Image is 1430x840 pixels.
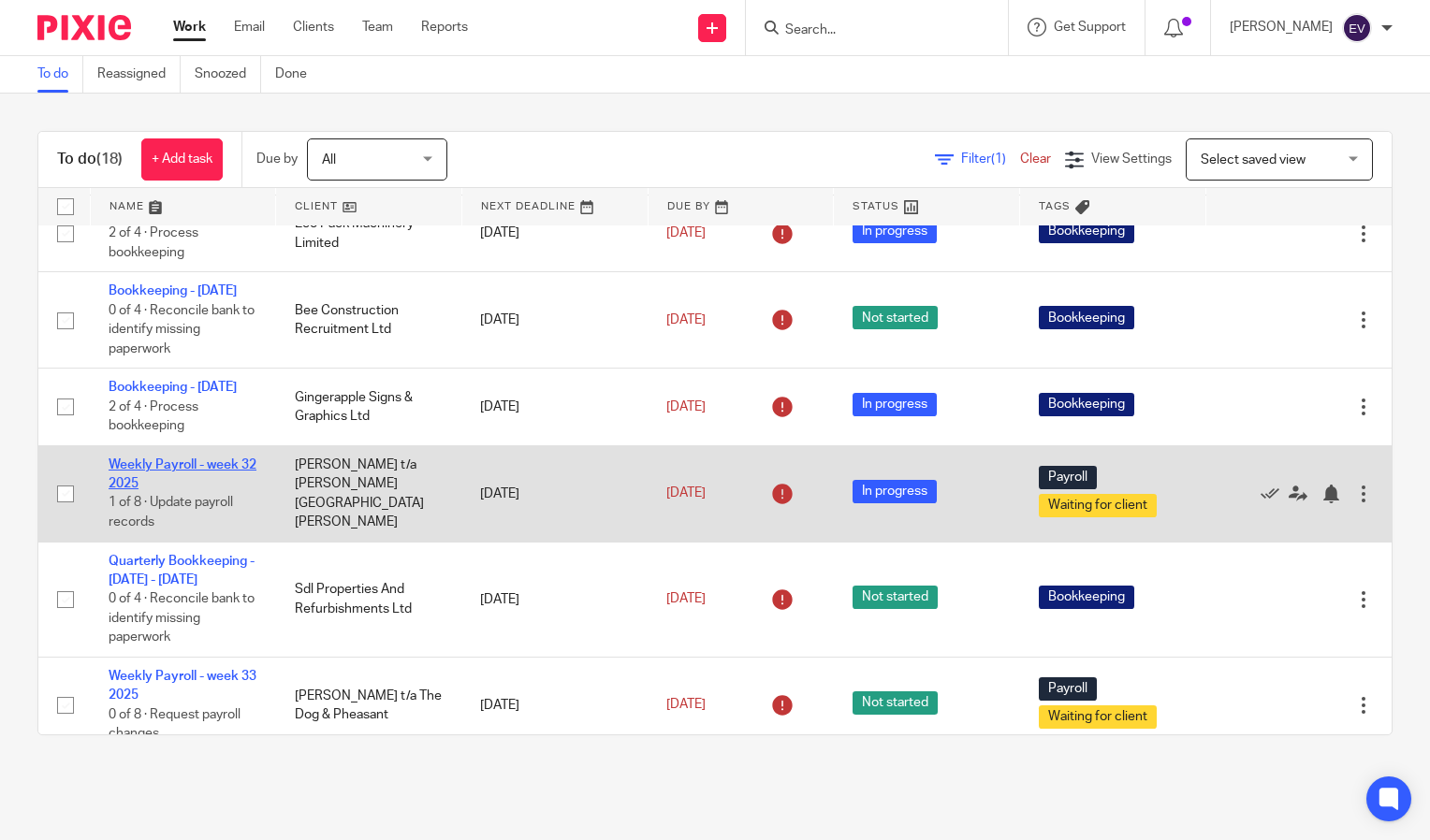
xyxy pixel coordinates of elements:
span: Waiting for client [1039,494,1157,517]
span: [DATE] [666,226,706,239]
img: Pixie [37,15,131,40]
td: [DATE] [461,542,648,657]
span: [DATE] [666,486,706,500]
td: [PERSON_NAME] t/a The Dog & Pheasant [276,657,462,753]
input: Search [783,22,952,39]
td: Eco Pack Machinery Limited [276,195,462,271]
a: Clear [1020,152,1051,166]
span: View Settings [1091,152,1172,166]
span: (1) [991,152,1006,166]
p: [PERSON_NAME] [1230,18,1333,36]
span: Bookkeeping [1039,586,1134,609]
a: To do [37,56,83,93]
span: Filter [961,152,1020,166]
span: Select saved view [1201,153,1306,167]
span: In progress [853,393,937,416]
td: Sdl Properties And Refurbishments Ltd [276,542,462,657]
span: 0 of 4 · Reconcile bank to identify missing paperwork [109,304,255,355]
a: Bookkeeping - [DATE] [109,284,237,297]
h1: To do [57,150,123,169]
span: Not started [853,586,938,609]
a: Reassigned [97,56,181,93]
a: Weekly Payroll - week 33 2025 [109,670,256,702]
span: Get Support [1054,21,1126,34]
span: [DATE] [666,313,706,326]
td: [DATE] [461,272,648,369]
span: [DATE] [666,699,706,712]
span: Bookkeeping [1039,306,1134,329]
td: [DATE] [461,657,648,753]
td: [DATE] [461,445,648,542]
span: 2 of 4 · Process bookkeeping [109,400,198,433]
span: Waiting for client [1039,705,1157,729]
span: 0 of 8 · Request payroll changes [109,708,241,741]
img: svg%3E [1342,13,1372,43]
td: [PERSON_NAME] t/a [PERSON_NAME][GEOGRAPHIC_DATA][PERSON_NAME] [276,445,462,542]
span: In progress [853,480,937,503]
a: Snoozed [195,56,261,93]
a: Mark as done [1261,484,1289,502]
td: [DATE] [461,369,648,445]
a: Team [362,18,393,36]
a: Email [234,18,265,36]
span: 0 of 4 · Reconcile bank to identify missing paperwork [109,592,255,644]
a: Weekly Payroll - week 32 2025 [109,458,256,490]
span: (18) [96,152,123,167]
span: [DATE] [666,400,706,413]
a: Bookkeeping - [DATE] [109,381,237,394]
p: Due by [256,150,298,168]
a: Quarterly Bookkeeping - [DATE] - [DATE] [109,555,255,587]
span: All [322,153,336,167]
span: 1 of 8 · Update payroll records [109,497,233,529]
a: Reports [421,18,468,36]
a: Clients [293,18,334,36]
span: Tags [1039,201,1071,211]
a: Done [275,56,321,93]
a: Work [173,18,206,36]
td: [DATE] [461,195,648,271]
a: + Add task [141,138,223,181]
td: Bee Construction Recruitment Ltd [276,272,462,369]
span: Payroll [1039,677,1097,701]
span: Not started [853,306,938,329]
td: Gingerapple Signs & Graphics Ltd [276,369,462,445]
span: In progress [853,220,937,243]
span: Not started [853,691,938,715]
span: [DATE] [666,593,706,606]
span: Bookkeeping [1039,220,1134,243]
span: Payroll [1039,466,1097,489]
span: 2 of 4 · Process bookkeeping [109,226,198,259]
span: Bookkeeping [1039,393,1134,416]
